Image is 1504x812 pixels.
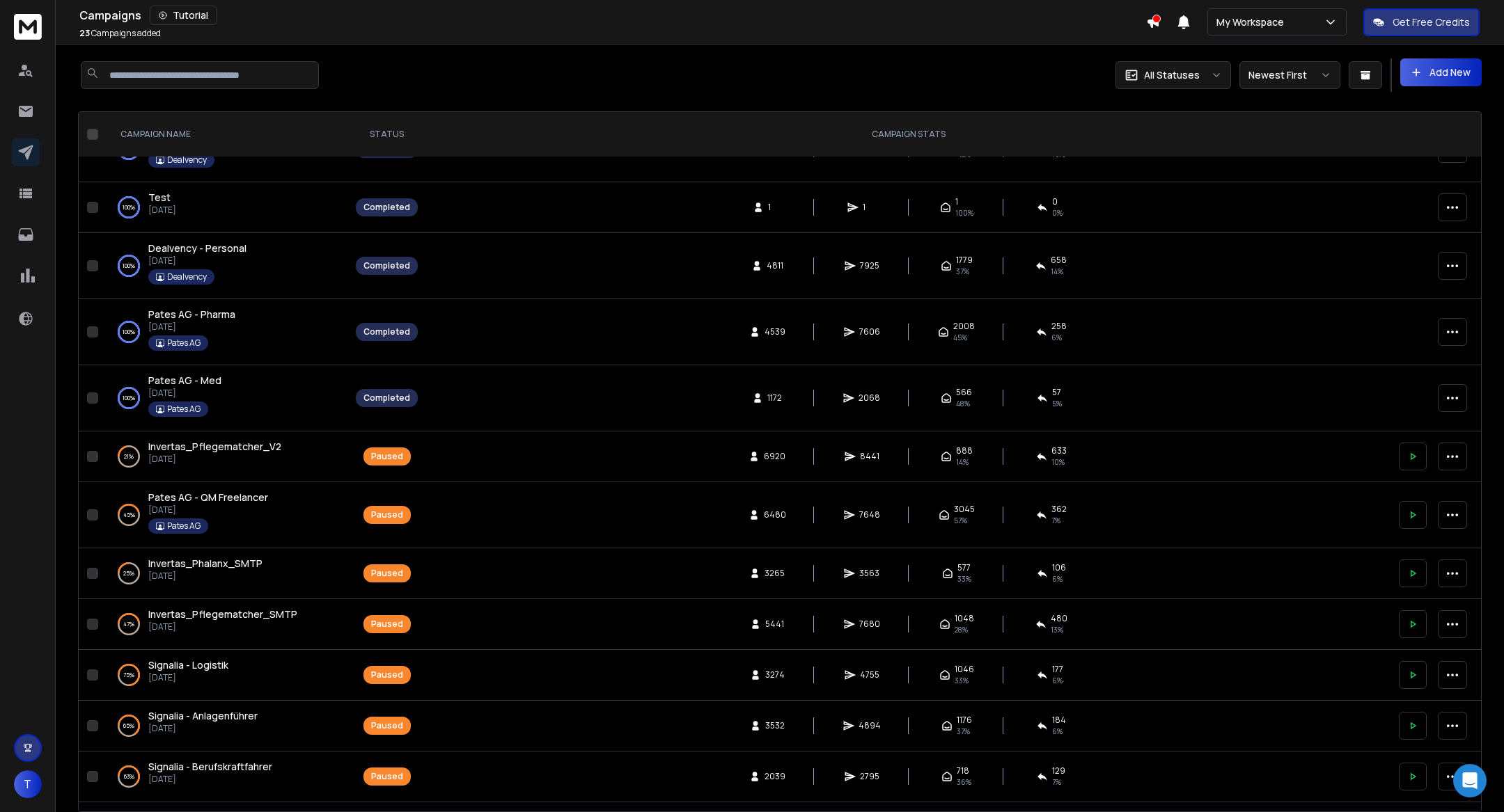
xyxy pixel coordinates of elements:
a: Signalia - Berufskraftfahrer [148,760,272,774]
a: Pates AG - QM Freelancer [148,491,268,504]
div: Completed [363,260,410,271]
span: 4811 [767,260,783,271]
div: Open Intercom Messenger [1453,764,1487,797]
span: 2008 [953,321,975,332]
span: 2795 [860,771,879,782]
p: 100 % [123,259,135,273]
a: Invertas_Phalanx_SMTP [148,557,263,571]
span: 6920 [764,451,785,462]
span: 6 % [1052,675,1063,686]
span: 177 [1052,664,1063,675]
span: Invertas_Pflegematcher_V2 [148,440,281,453]
span: 28 % [955,624,968,635]
a: Pates AG - Med [148,374,221,388]
span: 6 % [1052,726,1063,737]
span: 13 % [1051,624,1063,635]
p: [DATE] [148,454,281,465]
span: 1176 [957,715,972,726]
span: 0 % [1052,207,1063,218]
div: Paused [371,720,403,731]
p: 65 % [123,719,134,733]
span: 33 % [955,675,969,686]
span: 577 [957,562,971,573]
div: Paused [371,619,403,630]
th: CAMPAIGN NAME [104,112,347,157]
span: 5 % [1052,398,1062,409]
span: 1172 [767,392,782,404]
span: 14 % [956,456,969,468]
span: Pates AG - Med [148,374,221,387]
p: 45 % [123,508,135,522]
span: 1048 [955,613,974,624]
button: T [14,770,42,798]
td: 63%Signalia - Berufskraftfahrer[DATE] [104,751,347,802]
span: 4894 [859,720,881,731]
td: 100%Pates AG - Med[DATE]Pates AG [104,365,347,431]
span: Signalia - Anlagenführer [148,709,258,722]
span: 718 [957,765,969,777]
span: Pates AG - Pharma [148,308,235,321]
span: 7 % [1052,777,1061,788]
p: Pates AG [167,520,201,532]
span: 7680 [859,619,880,630]
span: 2039 [765,771,785,782]
span: 37 % [957,726,970,737]
span: 480 [1051,613,1067,624]
p: 100 % [123,200,135,214]
span: 4539 [765,326,785,337]
span: 45 % [953,332,967,343]
span: 1046 [955,664,974,675]
span: 7925 [860,260,879,271]
div: Paused [371,509,403,520]
span: 1779 [956,255,973,266]
td: 65%Signalia - Anlagenführer[DATE] [104,701,347,751]
div: Paused [371,771,403,782]
th: CAMPAIGN STATS [426,112,1391,157]
p: 47 % [123,617,134,631]
a: Signalia - Anlagenführer [148,709,258,723]
span: 0 [1052,196,1058,207]
span: 48 % [956,398,970,409]
div: Paused [371,451,403,462]
p: [DATE] [148,723,258,734]
span: 362 [1051,504,1067,515]
p: [DATE] [148,774,272,785]
a: Signalia - Logistik [148,658,228,672]
td: 100%Dealvency - Personal[DATE]Dealvency [104,233,347,299]
p: Campaigns added [79,28,161,39]
span: Dealvency - Personal [148,241,246,255]
p: [DATE] [148,388,221,399]
span: 10 % [1051,456,1065,468]
p: [DATE] [148,321,235,333]
span: Signalia - Logistik [148,658,228,671]
p: [DATE] [148,672,228,683]
td: 21%Invertas_Pflegematcher_V2[DATE] [104,431,347,482]
span: 36 % [957,777,971,788]
td: 25%Invertas_Phalanx_SMTP[DATE] [104,548,347,599]
span: 7 % [1051,515,1060,526]
span: 129 [1052,765,1065,777]
div: Completed [363,326,410,337]
span: 3274 [765,669,785,680]
p: 100 % [123,325,135,339]
a: Pates AG - Pharma [148,308,235,321]
p: 21 % [124,449,134,463]
div: Completed [363,202,410,213]
td: 75%Signalia - Logistik[DATE] [104,650,347,701]
span: 14 % [1051,266,1063,277]
button: Tutorial [150,6,217,25]
p: Dealvency [167,271,207,282]
button: Add New [1400,58,1482,86]
span: 7648 [859,509,880,520]
span: 2068 [859,392,880,404]
span: 37 % [956,266,969,277]
th: STATUS [347,112,426,157]
span: 3045 [954,504,975,515]
span: 57 % [954,515,967,526]
span: 1 [863,202,877,213]
td: 47%Invertas_Pflegematcher_SMTP[DATE] [104,599,347,650]
span: 3563 [859,568,879,579]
